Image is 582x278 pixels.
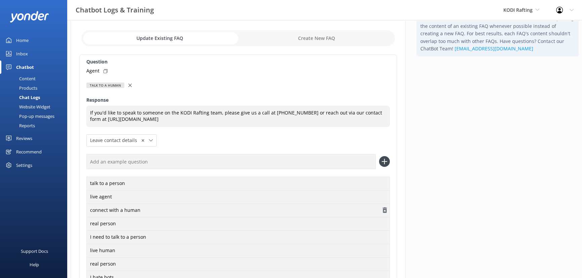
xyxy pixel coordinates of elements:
[86,177,390,191] div: talk to a person
[4,74,36,83] div: Content
[86,190,390,204] div: live agent
[4,121,35,130] div: Reports
[86,67,99,75] p: Agent
[16,34,29,47] div: Home
[4,121,67,130] a: Reports
[86,83,124,88] div: Talk to a human
[4,93,67,102] a: Chat Logs
[86,106,390,127] textarea: If you'd like to speak to someone on the KODI Rafting team, please give us a call at [PHONE_NUMBE...
[86,230,390,244] div: I need to talk to a person
[16,60,34,74] div: Chatbot
[4,111,54,121] div: Pop-up messages
[86,203,390,218] div: connect with a human
[16,145,42,158] div: Recommend
[4,102,67,111] a: Website Widget
[86,244,390,258] div: live human
[4,102,50,111] div: Website Widget
[4,83,37,93] div: Products
[4,111,67,121] a: Pop-up messages
[16,47,28,60] div: Inbox
[30,258,39,271] div: Help
[141,137,144,144] span: ✕
[86,217,390,231] div: real person
[455,45,533,52] a: [EMAIL_ADDRESS][DOMAIN_NAME]
[16,132,32,145] div: Reviews
[86,96,390,104] label: Response
[86,58,390,65] label: Question
[76,5,154,15] h3: Chatbot Logs & Training
[4,93,40,102] div: Chat Logs
[16,158,32,172] div: Settings
[86,154,376,169] input: Add an example question
[90,137,141,144] span: Leave contact details
[4,74,67,83] a: Content
[4,83,67,93] a: Products
[420,15,575,52] p: Your ChatBot works best with fewer FAQs. We recommend updating the content of an existing FAQ whe...
[503,7,533,13] span: KODI Rafting
[21,244,48,258] div: Support Docs
[10,11,49,22] img: yonder-white-logo.png
[86,257,390,271] div: real person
